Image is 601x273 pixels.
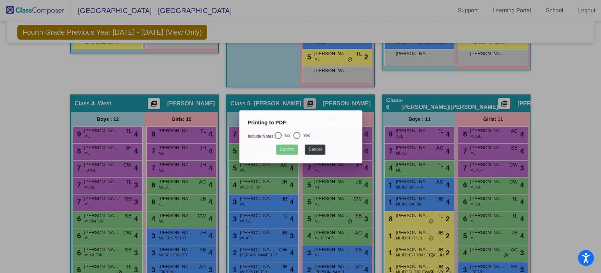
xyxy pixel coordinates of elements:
[247,133,310,138] mat-radio-group: Select an option
[247,133,274,138] a: Include Notes:
[281,132,289,138] div: No
[276,144,298,155] button: Confirm
[300,132,310,138] div: Yes
[247,118,288,127] label: Printing to PDF:
[305,144,325,155] button: Cancel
